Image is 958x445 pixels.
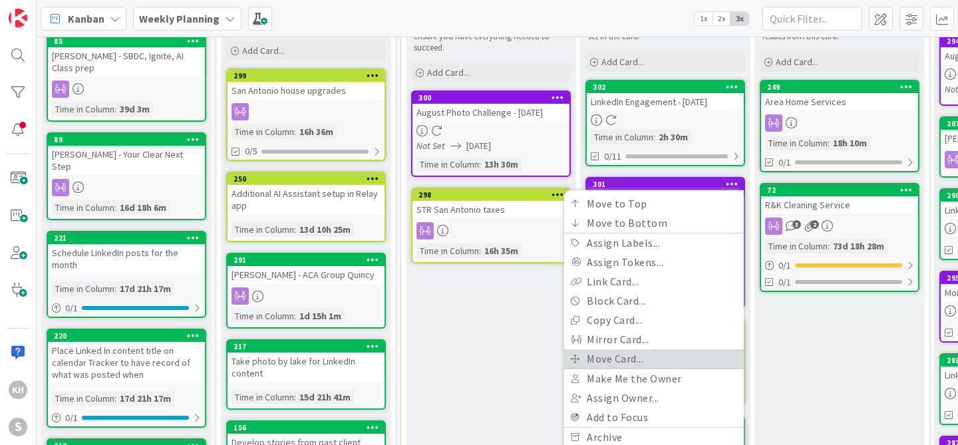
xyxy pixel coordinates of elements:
[296,390,354,404] div: 15d 21h 41m
[232,124,294,139] div: Time in Column
[228,173,385,185] div: 250
[228,254,385,283] div: 291[PERSON_NAME] - ACA Group Quincy
[294,309,296,323] span: :
[761,93,918,110] div: Area Home Services
[564,233,744,253] a: Assign Labels...
[412,92,569,104] div: 300
[479,243,481,258] span: :
[232,309,294,323] div: Time in Column
[585,177,745,308] a: 301Move to TopMove to BottomAssign Labels...Assign Tokens...Link Card...Block Card...Copy Card......
[234,423,385,432] div: 156
[828,136,830,150] span: :
[48,244,205,273] div: Schedule LinkedIn posts for the month
[761,184,918,214] div: 72R&K Cleaning Service
[412,201,569,218] div: STR San Antonio taxes
[761,196,918,214] div: R&K Cleaning Service
[792,220,801,229] span: 3
[778,275,791,289] span: 0/1
[47,132,206,220] a: 89[PERSON_NAME] - Your Clear Next StepTime in Column:16d 18h 6m
[294,390,296,404] span: :
[234,342,385,351] div: 217
[54,233,205,243] div: 221
[228,70,385,99] div: 299San Antonio house upgrades
[52,281,114,296] div: Time in Column
[778,156,791,170] span: 0/1
[564,272,744,291] a: Link Card...
[52,102,114,116] div: Time in Column
[245,144,257,158] span: 0/5
[564,388,744,408] a: Assign Owner...
[48,35,205,76] div: 85[PERSON_NAME] - SBDC, Ignite, AI Class prep
[226,339,386,410] a: 217Take photo by lake for LinkedIn contentTime in Column:15d 21h 41m
[412,189,569,218] div: 298STR San Antonio taxes
[228,254,385,266] div: 291
[414,21,568,53] p: Clarify any information on the card to ensure you have everything needed to succeed.
[730,12,748,25] span: 3x
[587,178,744,190] div: 301Move to TopMove to BottomAssign Labels...Assign Tokens...Link Card...Block Card...Copy Card......
[653,130,655,144] span: :
[587,178,744,208] div: 301Move to TopMove to BottomAssign Labels...Assign Tokens...Link Card...Block Card...Copy Card......
[116,200,170,215] div: 16d 18h 6m
[601,56,644,68] span: Add Card...
[234,71,385,80] div: 299
[416,157,479,172] div: Time in Column
[760,80,919,172] a: 249Area Home ServicesTime in Column:18h 10m0/1
[294,222,296,237] span: :
[232,222,294,237] div: Time in Column
[228,82,385,99] div: San Antonio house upgrades
[427,67,470,78] span: Add Card...
[116,102,153,116] div: 39d 3m
[234,174,385,184] div: 250
[47,231,206,318] a: 221Schedule LinkedIn posts for the monthTime in Column:17d 21h 17m0/1
[9,9,27,27] img: Visit kanbanzone.com
[226,253,386,329] a: 291[PERSON_NAME] - ACA Group QuincyTime in Column:1d 15h 1m
[65,301,78,315] span: 0 / 1
[48,410,205,426] div: 0/1
[591,130,653,144] div: Time in Column
[48,330,205,342] div: 220
[416,243,479,258] div: Time in Column
[296,222,354,237] div: 13d 10h 25m
[564,330,744,349] a: Mirror Card...
[68,11,104,27] span: Kanban
[481,157,522,172] div: 13h 30m
[761,81,918,93] div: 249
[564,214,744,233] a: Move to Bottom
[411,90,571,177] a: 300August Photo Challenge - [DATE]Not Set[DATE]Time in Column:13h 30m
[9,380,27,399] div: KH
[228,266,385,283] div: [PERSON_NAME] - ACA Group Quincy
[655,130,691,144] div: 2h 30m
[48,146,205,175] div: [PERSON_NAME] - Your Clear Next Step
[48,300,205,317] div: 0/1
[479,157,481,172] span: :
[114,391,116,406] span: :
[765,136,828,150] div: Time in Column
[114,281,116,296] span: :
[564,408,744,427] a: Add to Focus
[762,7,862,31] input: Quick Filter...
[412,104,569,121] div: August Photo Challenge - [DATE]
[830,239,887,253] div: 73d 18h 28m
[587,81,744,110] div: 302LinkedIn Engagement - [DATE]
[47,34,206,122] a: 85[PERSON_NAME] - SBDC, Ignite, AI Class prepTime in Column:39d 3m
[604,150,621,164] span: 0/11
[593,82,744,92] div: 302
[296,124,337,139] div: 16h 36m
[564,349,744,369] a: Move Card...
[778,259,791,273] span: 0 / 1
[411,188,571,263] a: 298STR San Antonio taxesTime in Column:16h 35m
[48,134,205,146] div: 89
[416,140,445,152] i: Not Set
[828,239,830,253] span: :
[412,92,569,121] div: 300August Photo Challenge - [DATE]
[48,330,205,383] div: 220Place Linked In content title on calendar Tracker to have record of what was posted when
[587,93,744,110] div: LinkedIn Engagement - [DATE]
[116,281,174,296] div: 17d 21h 17m
[48,342,205,383] div: Place Linked In content title on calendar Tracker to have record of what was posted when
[226,69,386,161] a: 299San Antonio house upgradesTime in Column:16h 36m0/5
[54,37,205,46] div: 85
[228,173,385,214] div: 250Additional AI Assistant setup in Relay app
[466,139,491,153] span: [DATE]
[242,45,285,57] span: Add Card...
[761,81,918,110] div: 249Area Home Services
